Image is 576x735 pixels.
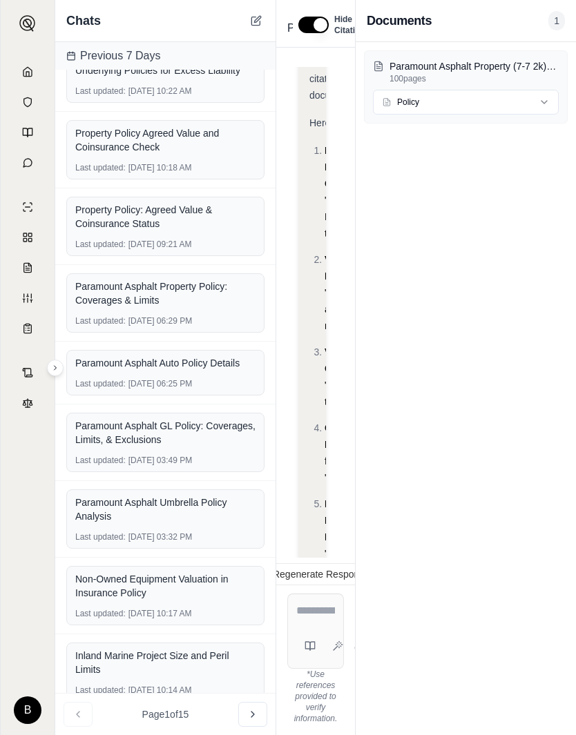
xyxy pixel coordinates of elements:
[75,685,256,696] div: [DATE] 10:14 AM
[248,12,265,29] button: New Chat
[142,707,189,721] span: Page 1 of 15
[75,531,256,542] div: [DATE] 03:32 PM
[309,117,377,128] span: Here's the plan:
[390,73,559,84] p: 100 pages
[47,360,64,376] button: Expand sidebar
[75,315,256,326] div: [DATE] 06:29 PM
[75,455,256,466] div: [DATE] 03:49 PM
[75,203,256,231] div: Property Policy: Agreed Value & Coinsurance Status
[9,88,46,116] a: Documents Vault
[75,280,256,307] div: Paramount Asphalt Property Policy: Coverages & Limits
[75,496,256,523] div: Paramount Asphalt Umbrella Policy Analysis
[325,363,419,407] span: Search for "Vacancy" and related terms.
[325,422,410,450] span: Civil Authority and Ingress/Egress:
[75,86,126,97] span: Last updated:
[75,63,256,77] div: Underlying Policies for Excess Liability
[19,15,36,32] img: Expand sidebar
[75,531,126,542] span: Last updated:
[9,389,46,417] a: Legal Search Engine
[548,11,565,30] span: 1
[9,58,46,86] a: Home
[9,284,46,312] a: Custom Report
[9,315,46,342] a: Coverage Table
[373,59,559,84] button: Paramount Asphalt Property (7-7 2k).pdf100pages
[75,608,126,619] span: Last updated:
[325,498,426,542] span: Dependent Properties/Contingent BI:
[390,59,559,73] p: Paramount Asphalt Property (7-7 2k).pdf
[14,696,41,724] div: B
[75,649,256,676] div: Inland Marine Project Size and Peril Limits
[75,162,126,173] span: Last updated:
[244,563,387,585] button: Regenerate Response
[325,346,363,374] span: Vacancy Clause:
[75,572,256,600] div: Non-Owned Equipment Valuation in Insurance Policy
[75,608,256,619] div: [DATE] 10:17 AM
[75,378,126,389] span: Last updated:
[75,356,256,370] div: Paramount Asphalt Auto Policy Details
[75,455,126,466] span: Last updated:
[55,42,276,70] div: Previous 7 Days
[282,17,293,39] span: Paramount Asphalt Property Policy: Coverages & Limits
[75,685,126,696] span: Last updated:
[9,359,46,386] a: Contract Analysis
[9,224,46,251] a: Policy Comparisons
[325,145,376,189] span: Equipment Breakdown Coverage:
[325,439,428,483] span: Search for "Civil Authority", "Ingress", and "Egress".
[75,419,256,447] div: Paramount Asphalt GL Policy: Coverages, Limits, & Exclusions
[75,86,256,97] div: [DATE] 10:22 AM
[9,119,46,146] a: Prompt Library
[9,254,46,282] a: Claim Coverage
[14,10,41,37] button: Expand sidebar
[66,11,101,30] span: Chats
[75,239,126,250] span: Last updated:
[75,239,256,250] div: [DATE] 09:21 AM
[273,569,369,580] span: Regenerate Response
[75,162,256,173] div: [DATE] 10:18 AM
[9,149,46,177] a: Chat
[367,11,432,30] h3: Documents
[75,126,256,154] div: Property Policy Agreed Value and Coinsurance Check
[75,378,256,389] div: [DATE] 06:25 PM
[325,254,405,282] span: Voluntary Parting Exclusion:
[287,669,344,724] div: *Use references provided to verify information.
[75,315,126,326] span: Last updated:
[334,14,369,36] span: Hide Citations
[9,193,46,221] a: Single Policy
